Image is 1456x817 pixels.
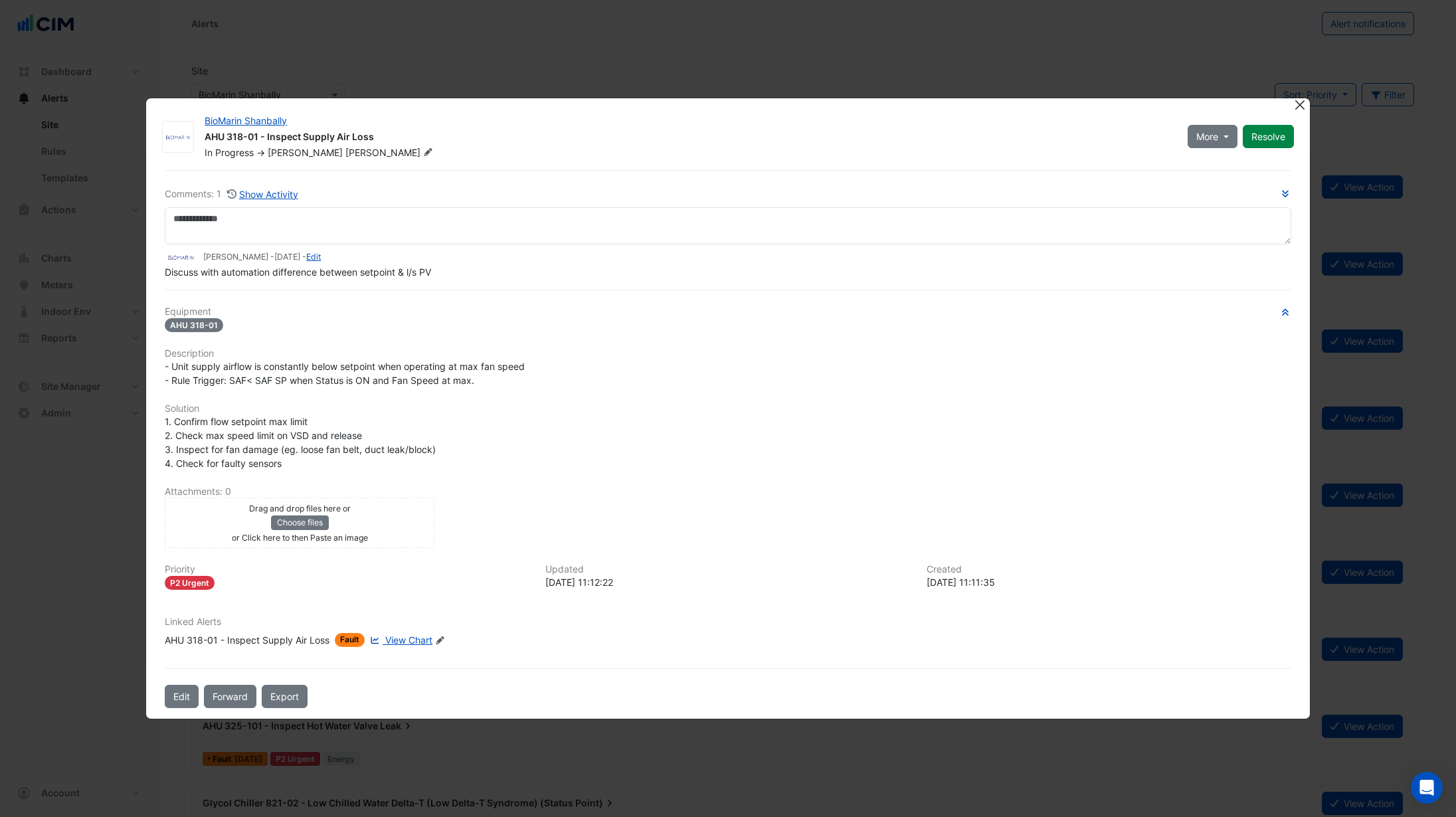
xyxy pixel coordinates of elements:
[165,187,299,202] div: Comments: 1
[165,616,1291,628] h6: Linked Alerts
[1188,125,1237,148] button: More
[227,187,299,202] button: Show Activity
[927,575,1291,589] div: [DATE] 11:11:35
[335,633,365,647] span: Fault
[274,252,300,262] span: 2023-10-05 11:12:07
[1411,772,1443,804] div: Open Intercom Messenger
[262,685,308,708] a: Export
[165,564,529,575] h6: Priority
[165,348,1291,359] h6: Description
[205,130,1172,146] div: AHU 318-01 - Inspect Supply Air Loss
[232,533,368,543] small: or Click here to then Paste an image
[203,251,321,263] small: [PERSON_NAME] - -
[165,403,1291,414] h6: Solution
[385,634,432,646] span: View Chart
[1243,125,1294,148] button: Resolve
[163,131,193,144] img: BioMarin
[165,416,436,469] span: 1. Confirm flow setpoint max limit 2. Check max speed limit on VSD and release 3. Inspect for fan...
[165,318,223,332] span: AHU 318-01
[205,147,254,158] span: In Progress
[165,361,525,386] span: - Unit supply airflow is constantly below setpoint when operating at max fan speed - Rule Trigger...
[249,503,351,513] small: Drag and drop files here or
[306,252,321,262] a: Edit
[1196,130,1218,143] span: More
[1293,98,1307,112] button: Close
[271,515,329,530] button: Choose files
[345,146,436,159] span: [PERSON_NAME]
[165,250,198,265] img: BioMarin
[545,564,910,575] h6: Updated
[204,685,256,708] button: Forward
[545,575,910,589] div: [DATE] 11:12:22
[165,576,215,590] div: P2 Urgent
[165,685,199,708] button: Edit
[256,147,265,158] span: ->
[165,266,431,278] span: Discuss with automation difference between setpoint & l/s PV
[268,147,343,158] span: [PERSON_NAME]
[367,633,432,647] a: View Chart
[165,306,1291,318] h6: Equipment
[927,564,1291,575] h6: Created
[165,633,329,647] div: AHU 318-01 - Inspect Supply Air Loss
[435,636,445,646] fa-icon: Edit Linked Alerts
[165,486,1291,498] h6: Attachments: 0
[205,115,287,126] a: BioMarin Shanbally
